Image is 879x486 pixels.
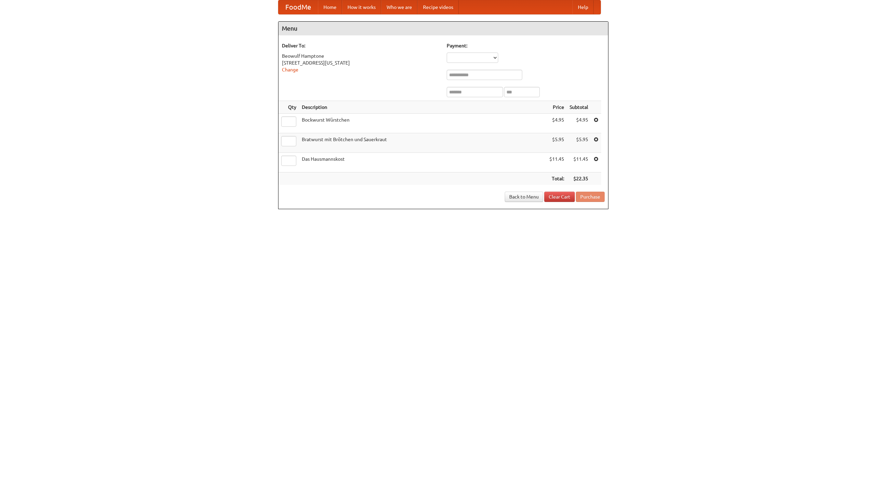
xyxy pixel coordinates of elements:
[572,0,594,14] a: Help
[547,133,567,153] td: $5.95
[342,0,381,14] a: How it works
[282,67,298,72] a: Change
[299,153,547,172] td: Das Hausmannskost
[505,192,543,202] a: Back to Menu
[282,59,440,66] div: [STREET_ADDRESS][US_STATE]
[567,101,591,114] th: Subtotal
[576,192,605,202] button: Purchase
[282,53,440,59] div: Beowulf Hamptone
[318,0,342,14] a: Home
[567,133,591,153] td: $5.95
[282,42,440,49] h5: Deliver To:
[547,172,567,185] th: Total:
[547,153,567,172] td: $11.45
[544,192,575,202] a: Clear Cart
[447,42,605,49] h5: Payment:
[567,172,591,185] th: $22.35
[278,101,299,114] th: Qty
[299,114,547,133] td: Bockwurst Würstchen
[278,22,608,35] h4: Menu
[418,0,459,14] a: Recipe videos
[567,114,591,133] td: $4.95
[278,0,318,14] a: FoodMe
[567,153,591,172] td: $11.45
[299,101,547,114] th: Description
[381,0,418,14] a: Who we are
[299,133,547,153] td: Bratwurst mit Brötchen und Sauerkraut
[547,114,567,133] td: $4.95
[547,101,567,114] th: Price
